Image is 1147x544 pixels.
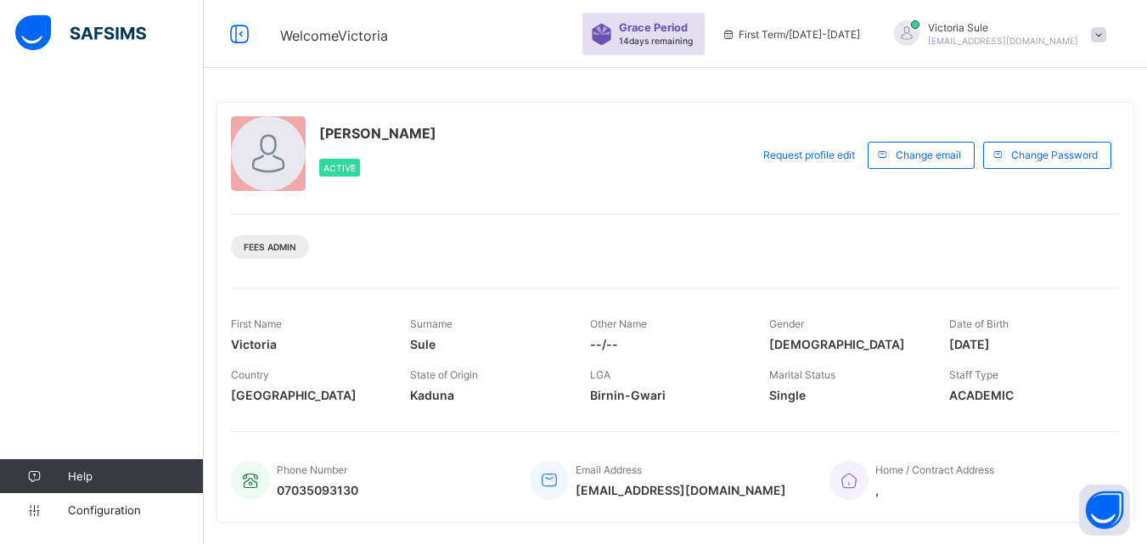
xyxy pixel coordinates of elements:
span: Request profile edit [763,149,855,161]
span: LGA [590,368,610,381]
img: safsims [15,15,146,51]
span: State of Origin [410,368,478,381]
span: Active [323,163,356,173]
span: [EMAIL_ADDRESS][DOMAIN_NAME] [576,483,786,497]
span: Home / Contract Address [875,463,994,476]
span: First Name [231,317,282,330]
span: [DATE] [949,337,1103,351]
span: Staff Type [949,368,998,381]
span: Kaduna [410,388,564,402]
span: Single [769,388,923,402]
span: Sule [410,337,564,351]
span: Victoria Sule [928,21,1078,34]
span: Welcome Victoria [280,27,388,44]
span: Birnin-Gwari [590,388,744,402]
span: [GEOGRAPHIC_DATA] [231,388,385,402]
span: , [875,483,994,497]
span: Gender [769,317,804,330]
span: Date of Birth [949,317,1009,330]
span: ACADEMIC [949,388,1103,402]
span: 14 days remaining [619,36,693,46]
span: [DEMOGRAPHIC_DATA] [769,337,923,351]
span: Surname [410,317,453,330]
span: Change email [896,149,961,161]
span: Help [68,469,203,483]
span: [PERSON_NAME] [319,125,436,142]
span: Email Address [576,463,642,476]
span: Phone Number [277,463,347,476]
span: Victoria [231,337,385,351]
span: Grace Period [619,21,688,34]
span: Fees Admin [244,242,296,252]
div: VictoriaSule [877,20,1115,48]
span: Marital Status [769,368,835,381]
span: Country [231,368,269,381]
span: 07035093130 [277,483,358,497]
img: sticker-purple.71386a28dfed39d6af7621340158ba97.svg [591,24,612,45]
span: session/term information [722,28,860,41]
button: Open asap [1079,485,1130,536]
span: --/-- [590,337,744,351]
span: Configuration [68,503,203,517]
span: Change Password [1011,149,1098,161]
span: Other Name [590,317,647,330]
span: [EMAIL_ADDRESS][DOMAIN_NAME] [928,36,1078,46]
